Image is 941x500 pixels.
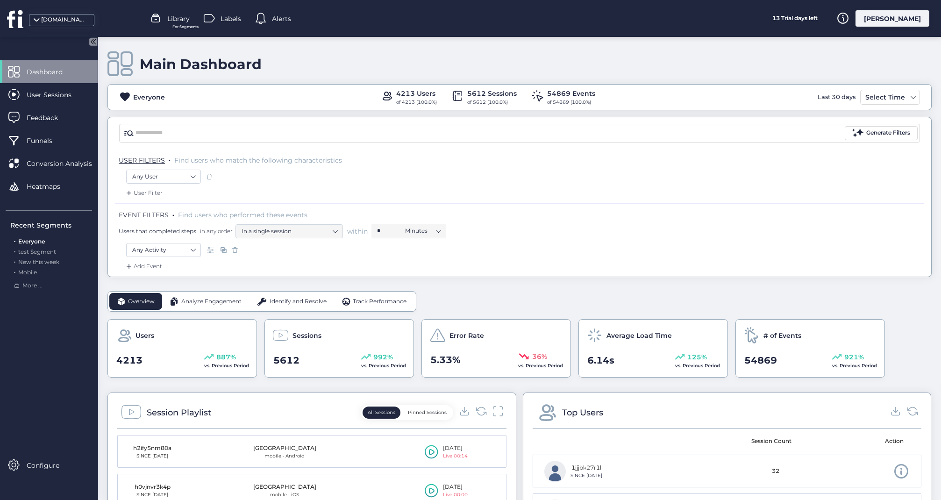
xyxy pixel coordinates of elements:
[119,227,196,235] span: Users that completed steps
[815,90,858,105] div: Last 30 days
[128,297,155,306] span: Overview
[174,156,342,164] span: Find users who match the following characteristics
[27,136,66,146] span: Funnels
[772,467,779,476] span: 32
[373,352,393,362] span: 992%
[14,236,15,245] span: .
[518,363,563,369] span: vs. Previous Period
[760,10,830,27] div: 13 Trial days left
[124,262,162,271] div: Add Event
[27,113,72,123] span: Feedback
[14,267,15,276] span: .
[27,181,74,192] span: Heatmaps
[844,352,864,362] span: 921%
[353,297,406,306] span: Track Performance
[133,92,165,102] div: Everyone
[14,257,15,265] span: .
[124,188,163,198] div: User Filter
[547,99,595,106] div: of 54869 (100.0%)
[18,248,56,255] span: test Segment
[449,330,484,341] span: Error Rate
[272,14,291,24] span: Alerts
[675,363,720,369] span: vs. Previous Period
[532,351,547,362] span: 36%
[863,92,907,103] div: Select Time
[172,209,174,218] span: .
[744,353,777,368] span: 54869
[724,429,820,455] mat-header-cell: Session Count
[403,407,452,419] button: Pinned Sessions
[178,211,307,219] span: Find users who performed these events
[832,363,877,369] span: vs. Previous Period
[18,258,59,265] span: New this week
[181,297,242,306] span: Analyze Engagement
[242,224,337,238] nz-select-item: In a single session
[253,491,316,499] div: mobile · iOS
[361,363,406,369] span: vs. Previous Period
[41,15,88,24] div: [DOMAIN_NAME]
[430,353,461,367] span: 5.33%
[396,99,437,106] div: of 4213 (100.0%)
[169,154,171,164] span: .
[132,243,195,257] nz-select-item: Any Activity
[467,88,517,99] div: 5612 Sessions
[132,170,195,184] nz-select-item: Any User
[405,224,441,238] nz-select-item: Minutes
[129,452,176,460] div: SINCE [DATE]
[198,227,233,235] span: in any order
[570,464,602,472] div: 1jjjbk27r1l
[855,10,929,27] div: [PERSON_NAME]
[27,460,73,471] span: Configure
[606,330,672,341] span: Average Load Time
[119,156,165,164] span: USER FILTERS
[129,491,176,499] div: SINCE [DATE]
[687,352,707,362] span: 125%
[467,99,517,106] div: of 5612 (100.0%)
[135,330,154,341] span: Users
[204,363,249,369] span: vs. Previous Period
[570,472,602,479] div: SINCE [DATE]
[18,238,45,245] span: Everyone
[253,444,316,453] div: [GEOGRAPHIC_DATA]
[443,483,468,492] div: [DATE]
[167,14,190,24] span: Library
[221,14,241,24] span: Labels
[172,24,199,30] span: For Segments
[22,281,43,290] span: More ...
[443,452,468,460] div: Live 00:14
[292,330,321,341] span: Sessions
[116,353,143,368] span: 4213
[140,56,262,73] div: Main Dashboard
[27,67,77,77] span: Dashboard
[216,352,236,362] span: 887%
[443,491,468,499] div: Live 00:00
[129,483,176,492] div: h0vjnvr3k4p
[547,88,595,99] div: 54869 Events
[18,269,37,276] span: Mobile
[129,444,176,453] div: h2ify5nm80a
[819,429,915,455] mat-header-cell: Action
[396,88,437,99] div: 4213 Users
[866,129,910,137] div: Generate Filters
[253,483,316,492] div: [GEOGRAPHIC_DATA]
[119,211,169,219] span: EVENT FILTERS
[27,90,86,100] span: User Sessions
[270,297,327,306] span: Identify and Resolve
[587,353,614,368] span: 6.14s
[845,126,918,140] button: Generate Filters
[347,227,368,236] span: within
[363,407,400,419] button: All Sessions
[443,444,468,453] div: [DATE]
[14,246,15,255] span: .
[27,158,106,169] span: Conversion Analysis
[763,330,801,341] span: # of Events
[10,220,92,230] div: Recent Segments
[147,406,211,419] div: Session Playlist
[253,452,316,460] div: mobile · Android
[273,353,299,368] span: 5612
[562,406,603,419] div: Top Users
